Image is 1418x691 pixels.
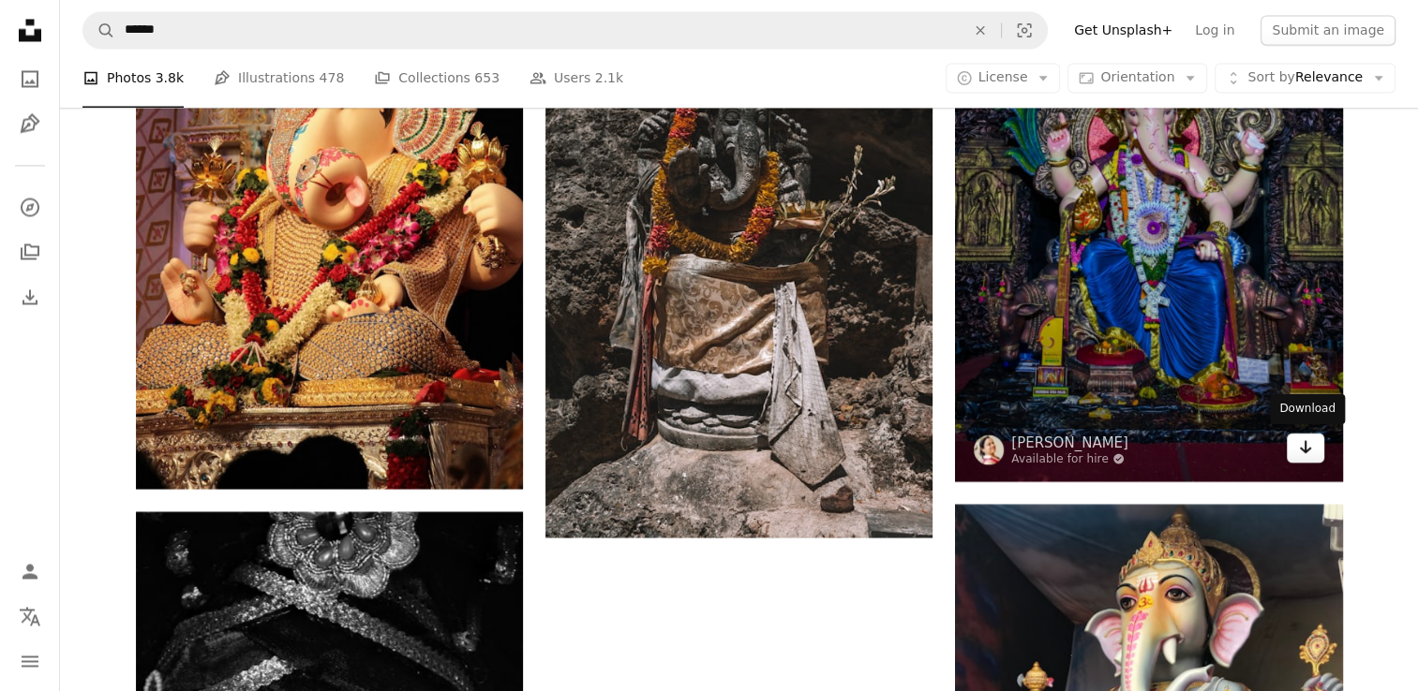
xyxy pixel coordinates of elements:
button: License [946,64,1061,94]
button: Menu [11,642,49,680]
a: Get Unsplash+ [1063,15,1184,45]
button: Clear [960,12,1001,48]
button: Search Unsplash [83,12,115,48]
a: Photos [11,60,49,97]
a: hindu deity statue in front of hindu deity statue [955,182,1342,198]
a: Download History [11,278,49,316]
a: Home — Unsplash [11,11,49,52]
img: Go to Sonika Agarwal's profile [974,434,1004,464]
a: white and gold hindu deity figurine [136,190,523,207]
a: Illustrations [11,105,49,142]
a: Log in [1184,15,1246,45]
a: Collections 653 [374,49,500,109]
div: Download [1270,393,1345,423]
a: Illustrations 478 [214,49,344,109]
button: Visual search [1002,12,1047,48]
a: Available for hire [1011,451,1128,466]
span: 478 [320,68,345,89]
a: [PERSON_NAME] [1011,433,1128,451]
a: Log in / Sign up [11,552,49,590]
span: 2.1k [595,68,623,89]
a: Collections [11,233,49,271]
a: Explore [11,188,49,226]
button: Sort byRelevance [1215,64,1396,94]
form: Find visuals sitewide [82,11,1048,49]
button: Language [11,597,49,635]
span: Sort by [1247,70,1294,85]
button: Orientation [1067,64,1207,94]
a: Users 2.1k [530,49,623,109]
span: 653 [474,68,500,89]
a: Download [1287,433,1324,463]
span: Relevance [1247,69,1363,88]
span: License [978,70,1028,85]
span: Orientation [1100,70,1174,85]
button: Submit an image [1261,15,1396,45]
a: a statue of a person with a garland around his neck [545,239,933,256]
